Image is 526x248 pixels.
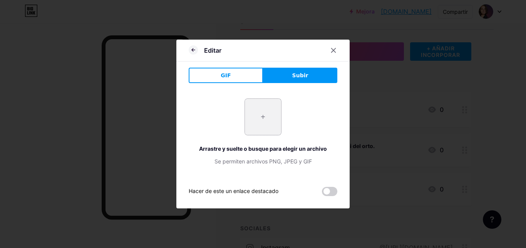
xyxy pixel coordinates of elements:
[189,188,278,194] font: Hacer de este un enlace destacado
[221,72,231,78] font: GIF
[214,158,312,165] font: Se permiten archivos PNG, JPEG y GIF
[189,68,263,83] button: GIF
[292,72,308,78] font: Subir
[263,68,337,83] button: Subir
[204,47,221,54] font: Editar
[199,145,327,152] font: Arrastre y suelte o busque para elegir un archivo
